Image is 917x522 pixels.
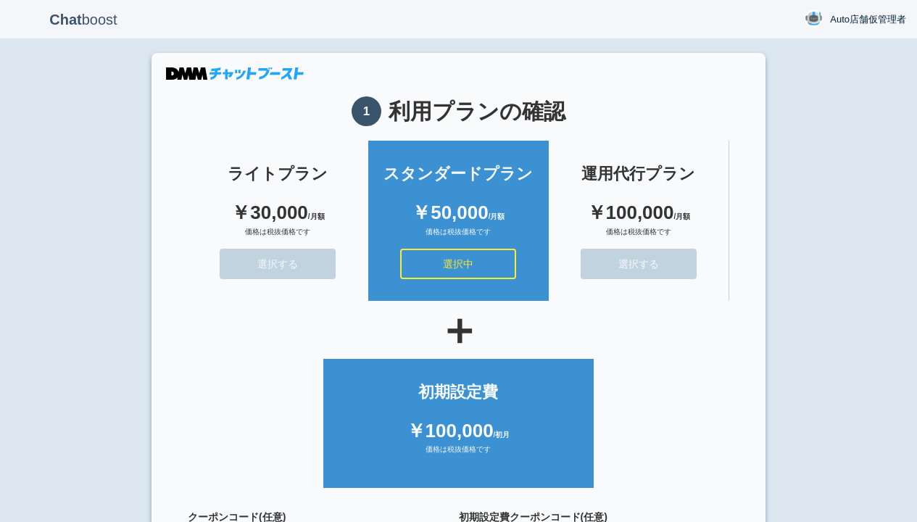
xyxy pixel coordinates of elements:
[338,444,579,466] div: 価格は税抜価格です
[563,227,714,249] div: 価格は税抜価格です
[563,162,714,185] div: 運用代行プラン
[489,212,505,220] span: /月額
[494,431,510,439] span: /初月
[338,418,579,444] div: ￥100,000
[352,96,381,126] span: 1
[338,381,579,403] div: 初期設定費
[202,162,354,185] div: ライトプラン
[563,199,714,226] div: ￥100,000
[383,199,534,226] div: ￥50,000
[188,308,729,352] div: ＋
[308,212,325,220] span: /月額
[49,12,81,28] b: Chat
[202,227,354,249] div: 価格は税抜価格です
[805,9,823,28] img: User Image
[581,249,697,279] button: 選択する
[400,249,516,279] button: 選択中
[673,212,690,220] span: /月額
[166,67,304,80] img: DMMチャットブースト
[220,249,336,279] button: 選択する
[11,1,156,38] p: boost
[383,162,534,185] div: スタンダードプラン
[830,12,906,27] span: Auto店舗仮管理者
[383,227,534,249] div: 価格は税抜価格です
[202,199,354,226] div: ￥30,000
[188,96,729,126] h1: 利用プランの確認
